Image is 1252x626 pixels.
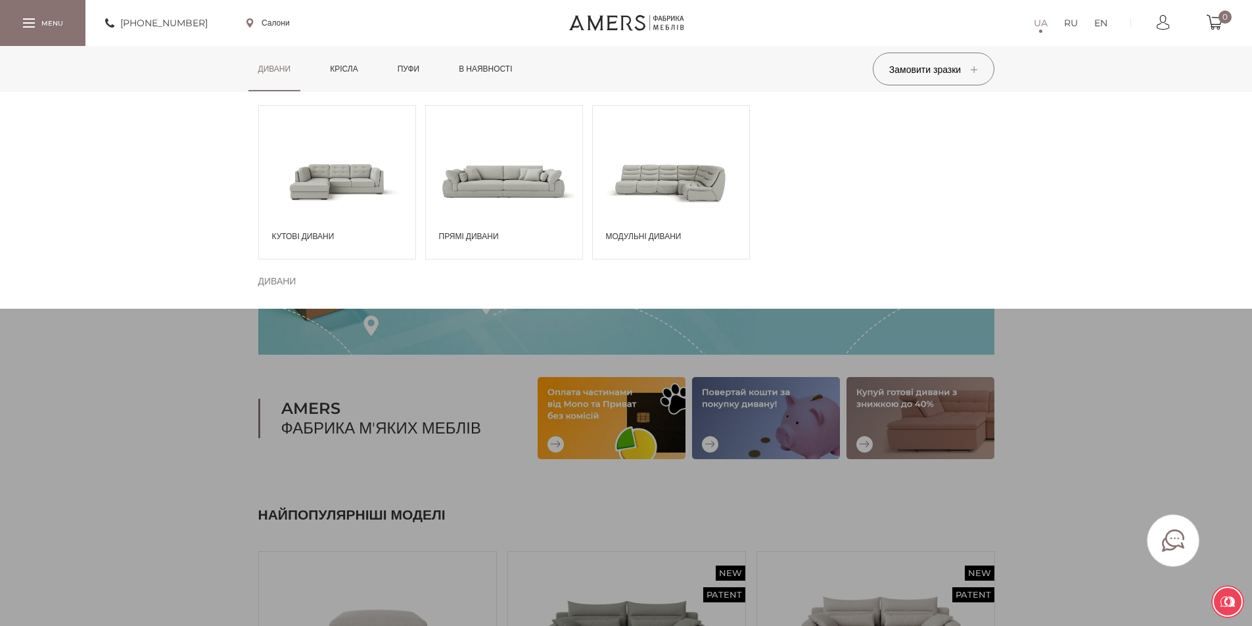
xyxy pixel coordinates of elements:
[889,64,977,76] span: Замовити зразки
[272,231,409,242] span: Кутові дивани
[248,46,301,92] a: Дивани
[439,231,576,242] span: Прямі дивани
[1064,15,1078,31] a: RU
[246,17,290,29] a: Салони
[1094,15,1107,31] a: EN
[425,105,583,259] a: Прямі дивани Прямі дивани
[320,46,367,92] a: Крісла
[873,53,994,85] button: Замовити зразки
[388,46,430,92] a: Пуфи
[258,105,416,259] a: Кутові дивани Кутові дивани
[105,15,208,31] a: [PHONE_NUMBER]
[606,231,743,242] span: Модульні дивани
[1218,11,1232,24] span: 0
[258,273,296,289] span: Дивани
[1034,15,1048,31] a: UA
[592,105,750,259] a: Модульні дивани Модульні дивани
[449,46,522,92] a: в наявності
